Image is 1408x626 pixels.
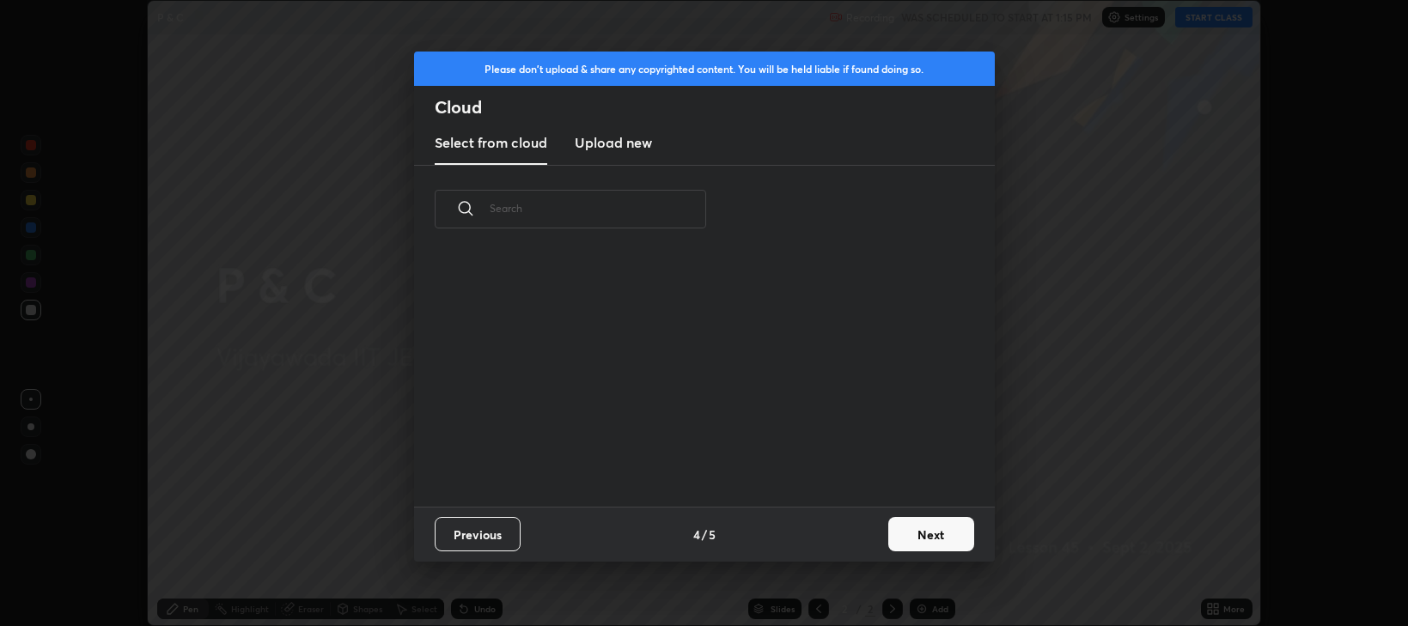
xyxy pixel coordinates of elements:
button: Next [888,517,974,551]
div: Please don't upload & share any copyrighted content. You will be held liable if found doing so. [414,52,995,86]
h4: 4 [693,526,700,544]
h4: 5 [709,526,716,544]
h4: / [702,526,707,544]
h3: Select from cloud [435,132,547,153]
input: Search [490,172,706,245]
h2: Cloud [435,96,995,119]
h3: Upload new [575,132,652,153]
button: Previous [435,517,521,551]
